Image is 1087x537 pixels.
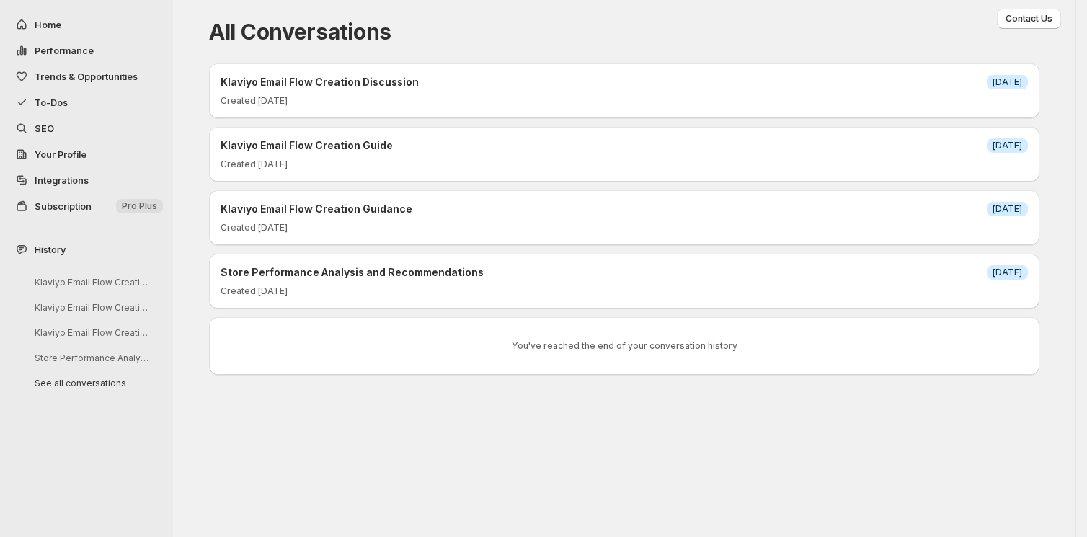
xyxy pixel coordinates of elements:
[35,148,86,160] span: Your Profile
[35,200,92,212] span: Subscription
[221,222,1028,234] p: Created [DATE]
[9,89,166,115] button: To-Dos
[221,95,1028,107] p: Created [DATE]
[221,75,419,89] h3: Klaviyo Email Flow Creation Discussion
[993,267,1022,278] span: [DATE]
[221,265,484,280] h3: Store Performance Analysis and Recommendations
[9,167,166,193] a: Integrations
[35,174,89,186] span: Integrations
[9,141,166,167] a: Your Profile
[35,97,68,108] span: To-Dos
[209,190,1039,245] div: Open Klaviyo Email Flow Creation Guidance
[9,115,166,141] a: SEO
[23,347,160,369] button: Store Performance Analysis and Recommendations
[35,45,94,56] span: Performance
[35,71,138,82] span: Trends & Opportunities
[23,372,160,394] button: See all conversations
[221,285,1028,297] p: Created [DATE]
[122,200,157,212] span: Pro Plus
[23,321,160,344] button: Klaviyo Email Flow Creation Guidance
[221,159,1028,170] p: Created [DATE]
[9,193,166,219] button: Subscription
[993,140,1022,151] span: [DATE]
[35,19,61,30] span: Home
[209,254,1039,309] div: Open Store Performance Analysis and Recommendations
[9,12,166,37] button: Home
[23,271,160,293] button: Klaviyo Email Flow Creation Discussion
[209,127,1039,182] div: Open Klaviyo Email Flow Creation Guide
[209,63,1039,118] div: Open Klaviyo Email Flow Creation Discussion
[23,296,160,319] button: Klaviyo Email Flow Creation Guide
[997,9,1061,29] button: Contact Us
[993,76,1022,88] span: [DATE]
[221,202,412,216] h3: Klaviyo Email Flow Creation Guidance
[9,37,166,63] button: Performance
[993,203,1022,215] span: [DATE]
[9,63,166,89] button: Trends & Opportunities
[221,138,393,153] h3: Klaviyo Email Flow Creation Guide
[209,17,1039,46] h1: All Conversations
[232,340,1016,352] p: You've reached the end of your conversation history
[1006,13,1052,25] span: Contact Us
[35,242,66,257] span: History
[35,123,54,134] span: SEO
